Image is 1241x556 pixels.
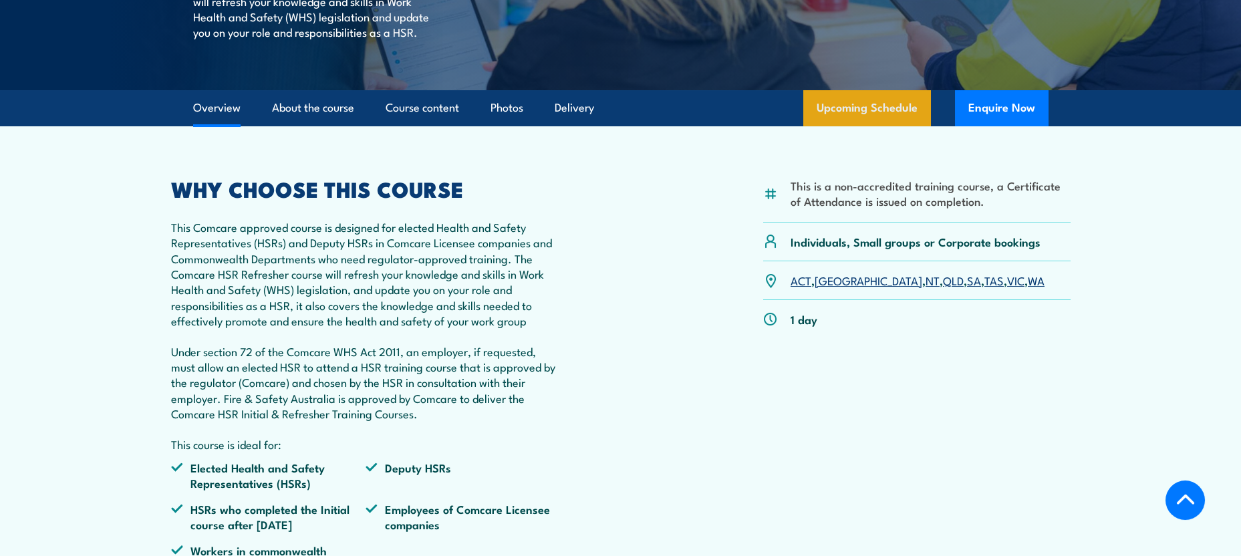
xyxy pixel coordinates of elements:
[491,90,523,126] a: Photos
[955,90,1049,126] button: Enquire Now
[984,272,1004,288] a: TAS
[926,272,940,288] a: NT
[272,90,354,126] a: About the course
[171,219,561,329] p: This Comcare approved course is designed for elected Health and Safety Representatives (HSRs) and...
[555,90,594,126] a: Delivery
[791,178,1071,209] li: This is a non-accredited training course, a Certificate of Attendance is issued on completion.
[791,311,817,327] p: 1 day
[791,272,811,288] a: ACT
[1007,272,1024,288] a: VIC
[791,273,1045,288] p: , , , , , , ,
[1028,272,1045,288] a: WA
[967,272,981,288] a: SA
[791,234,1041,249] p: Individuals, Small groups or Corporate bookings
[366,460,561,491] li: Deputy HSRs
[943,272,964,288] a: QLD
[171,501,366,533] li: HSRs who completed the Initial course after [DATE]
[193,90,241,126] a: Overview
[815,272,922,288] a: [GEOGRAPHIC_DATA]
[171,343,561,422] p: Under section 72 of the Comcare WHS Act 2011, an employer, if requested, must allow an elected HS...
[386,90,459,126] a: Course content
[803,90,931,126] a: Upcoming Schedule
[171,179,561,198] h2: WHY CHOOSE THIS COURSE
[171,436,561,452] p: This course is ideal for:
[366,501,561,533] li: Employees of Comcare Licensee companies
[171,460,366,491] li: Elected Health and Safety Representatives (HSRs)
